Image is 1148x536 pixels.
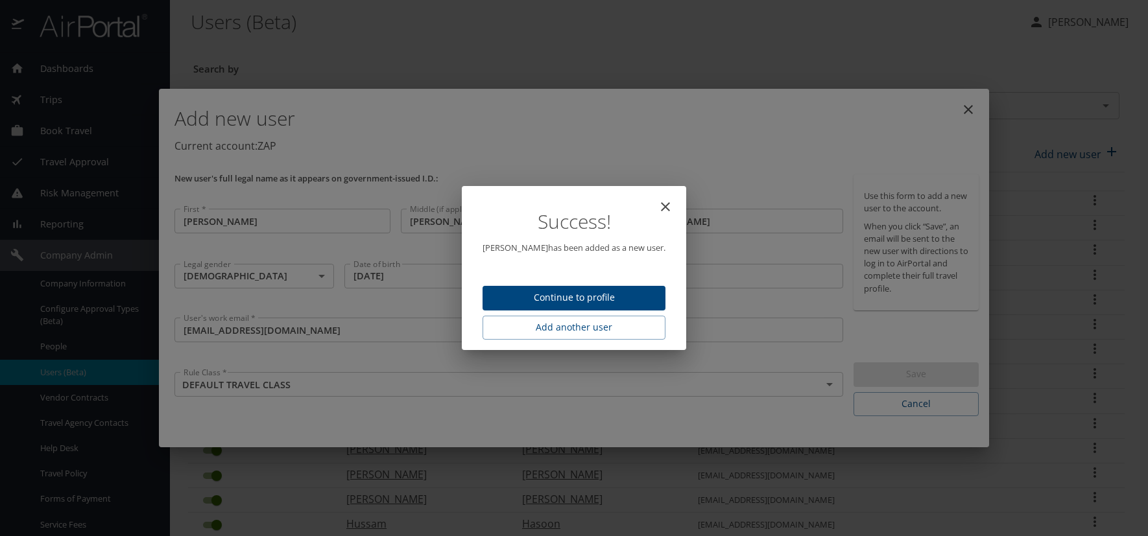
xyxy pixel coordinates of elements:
button: close [650,191,681,222]
p: [PERSON_NAME] has been added as a new user. [483,242,665,254]
span: Continue to profile [493,290,655,306]
button: Add another user [483,316,665,340]
button: Continue to profile [483,286,665,311]
h1: Success! [483,212,665,231]
span: Add another user [493,320,655,336]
